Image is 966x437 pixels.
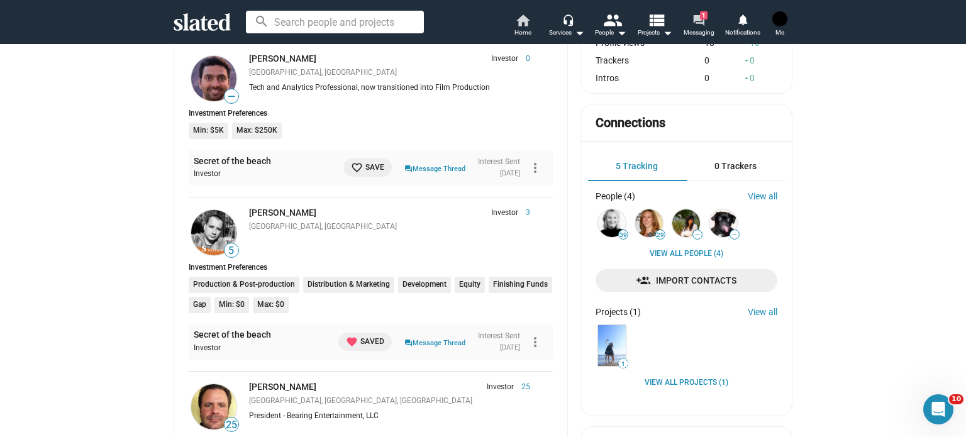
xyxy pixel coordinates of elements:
[500,169,520,177] time: [DATE]
[721,13,765,40] a: Notifications
[253,297,289,313] li: Max: $0
[736,13,748,25] mat-icon: notifications
[249,68,530,78] div: [GEOGRAPHIC_DATA], [GEOGRAPHIC_DATA]
[249,222,530,232] div: [GEOGRAPHIC_DATA], [GEOGRAPHIC_DATA]
[351,161,384,174] span: Save
[249,396,530,406] div: [GEOGRAPHIC_DATA], [GEOGRAPHIC_DATA], [GEOGRAPHIC_DATA]
[216,336,236,356] button: Send a message…
[562,14,574,25] mat-icon: headset_mic
[633,13,677,40] button: Projects
[775,25,784,40] span: Me
[672,209,700,237] img: Esha Bargate
[487,382,514,392] span: Investor
[589,13,633,40] button: People
[225,419,238,431] span: 25
[191,56,236,101] img: Suraj Gupta
[518,208,530,218] span: 3
[742,74,751,82] mat-icon: arrow_drop_up
[214,297,249,313] li: Min: $0
[528,335,543,350] mat-icon: more_vert
[741,73,777,83] div: 0
[603,11,621,29] mat-icon: people
[11,314,241,336] textarea: Message…
[692,14,704,26] mat-icon: forum
[194,155,271,167] a: Secret of the beach
[343,158,392,177] button: Save
[404,163,413,174] mat-icon: question_answer
[20,304,119,311] div: [PERSON_NAME] • 4h ago
[645,378,728,388] a: View all Projects (1)
[249,382,316,392] a: [PERSON_NAME]
[614,25,629,40] mat-icon: arrow_drop_down
[249,207,316,218] a: [PERSON_NAME]
[660,25,675,40] mat-icon: arrow_drop_down
[80,341,90,351] button: Start recording
[595,25,626,40] div: People
[346,336,358,348] mat-icon: favorite
[518,54,530,64] span: 0
[489,277,552,293] li: Finishing Funds
[742,56,751,65] mat-icon: arrow_drop_up
[765,9,795,41] button: Kyoji OhnoMe
[20,194,196,219] div: There's NO minimum Script Score required for EP consulting.
[221,5,243,28] div: Close
[191,210,236,255] img: Marco Allegri
[20,226,196,263] div: However, Script Scores over 75+ may be considered for (no upfront fee).
[714,161,757,171] span: 0 Trackers
[596,114,665,131] mat-card-title: Connections
[189,297,211,313] li: Gap
[189,123,228,139] li: Min: $5K
[725,25,760,40] span: Notifications
[748,307,777,317] a: View all
[501,13,545,40] a: Home
[194,169,332,179] div: Investor
[619,360,628,368] span: 1
[249,411,530,421] div: President - Bearing Entertainment, LLC
[635,209,663,237] img: Keri Putnam
[404,336,465,348] a: Message Thread
[61,6,143,16] h1: [PERSON_NAME]
[189,53,239,104] a: Suraj Gupta
[647,11,665,29] mat-icon: view_list
[404,338,413,348] mat-icon: question_answer
[404,162,465,174] a: Message Thread
[189,109,553,118] div: Investment Preferences
[478,157,520,167] div: Interest Sent
[351,162,363,174] mat-icon: favorite_border
[598,209,626,237] img: Shelly Bancroft
[528,160,543,175] mat-icon: more_vert
[249,83,530,93] div: Tech and Analytics Professional, now transitioned into Film Production
[704,55,741,65] div: 0
[606,269,767,292] span: Import Contacts
[545,13,589,40] button: Services
[684,25,714,40] span: Messaging
[189,277,299,293] li: Production & Post-production
[923,394,953,424] iframe: Intercom live chat
[693,231,702,238] span: —
[40,341,50,351] button: Emoji picker
[189,207,239,258] a: Marco Allegri
[346,335,384,348] span: Saved
[225,245,238,257] span: 5
[194,329,271,341] a: Secret of the beach
[596,323,628,368] a: Secret of the beach
[189,263,553,272] div: Investment Preferences
[515,13,530,28] mat-icon: home
[748,191,777,201] a: View all
[20,268,196,293] div: Just reply to this message with any questions and I'd be happy to help.
[194,343,327,353] div: Investor
[197,5,221,29] button: Home
[650,249,723,259] a: View all People (4)
[97,238,148,248] a: EP Services
[656,231,665,239] span: 29
[677,13,721,40] a: 1Messaging
[596,307,641,317] div: Projects (1)
[596,55,705,65] div: Trackers
[638,25,672,40] span: Projects
[225,91,238,102] span: —
[514,25,531,40] span: Home
[232,123,282,139] li: Max: $250K
[596,269,777,292] a: Import Contacts
[619,231,628,239] span: 39
[709,209,737,237] img: Sharon Bruneau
